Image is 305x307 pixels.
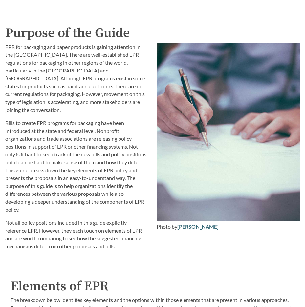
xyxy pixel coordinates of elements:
h2: Purpose of the Guide [5,23,300,43]
p: Not all policy positions included in this guide explicitly reference EPR. However, they each touc... [5,219,149,250]
a: [PERSON_NAME] [177,223,219,230]
div: Photo by [157,223,300,231]
p: EPR for packaging and paper products is gaining attention in the [GEOGRAPHIC_DATA]. There are wel... [5,43,149,114]
p: Bills to create EPR programs for packaging have been introduced at the state and federal level. N... [5,119,149,214]
h2: Elements of EPR [11,276,294,296]
img: man writing on paper [157,43,300,221]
